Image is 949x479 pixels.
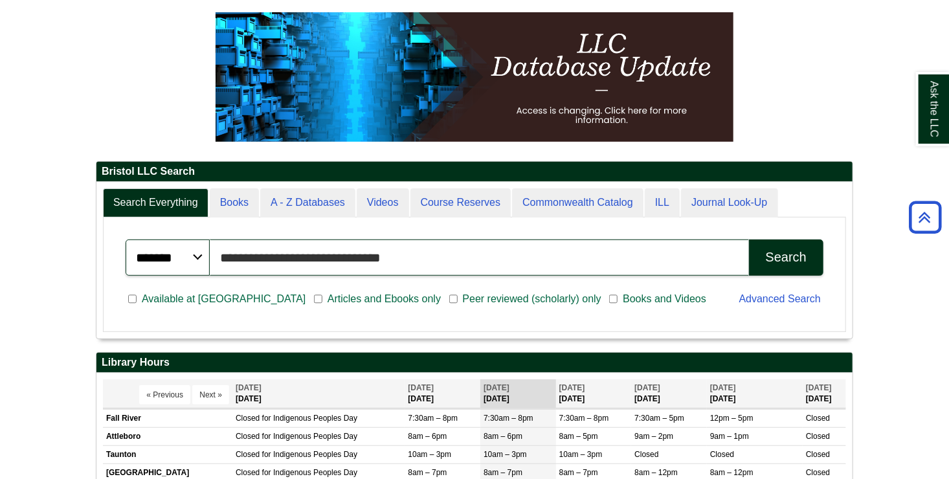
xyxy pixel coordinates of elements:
span: 10am – 3pm [484,450,527,459]
span: Closed [806,432,830,441]
div: Search [766,250,807,265]
a: Journal Look-Up [681,188,777,217]
a: Books [210,188,259,217]
span: 12pm – 5pm [710,414,754,423]
span: 10am – 3pm [408,450,451,459]
span: 8am – 7pm [559,468,598,477]
span: [DATE] [484,383,509,392]
th: [DATE] [707,379,803,408]
a: Course Reserves [410,188,511,217]
span: [DATE] [408,383,434,392]
td: Taunton [103,446,232,464]
a: Videos [357,188,409,217]
span: Closed [806,414,830,423]
span: Articles and Ebooks only [322,291,446,307]
a: Search Everything [103,188,208,217]
span: 8am – 12pm [634,468,678,477]
th: [DATE] [803,379,846,408]
span: 8am – 12pm [710,468,754,477]
a: Back to Top [904,208,946,226]
span: Closed [806,468,830,477]
span: Closed [236,468,260,477]
input: Available at [GEOGRAPHIC_DATA] [128,293,137,305]
span: for Indigenous Peoples Day [262,450,357,459]
input: Books and Videos [609,293,618,305]
th: [DATE] [232,379,405,408]
th: [DATE] [556,379,632,408]
span: 9am – 2pm [634,432,673,441]
span: Closed [236,432,260,441]
th: [DATE] [405,379,480,408]
span: Closed [236,450,260,459]
button: Next » [192,385,229,405]
span: 7:30am – 8pm [484,414,533,423]
th: [DATE] [631,379,707,408]
button: « Previous [139,385,190,405]
span: 10am – 3pm [559,450,603,459]
input: Articles and Ebooks only [314,293,322,305]
span: [DATE] [710,383,736,392]
input: Peer reviewed (scholarly) only [449,293,458,305]
th: [DATE] [480,379,556,408]
span: 8am – 7pm [408,468,447,477]
span: Closed [806,450,830,459]
span: [DATE] [634,383,660,392]
td: Fall River [103,409,232,427]
a: Advanced Search [739,293,821,304]
span: Closed [634,450,658,459]
h2: Bristol LLC Search [96,162,853,182]
img: HTML tutorial [216,12,733,142]
td: Attleboro [103,428,232,446]
span: 8am – 6pm [484,432,522,441]
span: 8am – 6pm [408,432,447,441]
span: Peer reviewed (scholarly) only [458,291,607,307]
a: A - Z Databases [260,188,355,217]
span: 8am – 5pm [559,432,598,441]
span: 7:30am – 8pm [408,414,458,423]
span: [DATE] [236,383,262,392]
span: 7:30am – 5pm [634,414,684,423]
span: 9am – 1pm [710,432,749,441]
span: [DATE] [559,383,585,392]
span: Closed [236,414,260,423]
h2: Library Hours [96,353,853,373]
a: Commonwealth Catalog [512,188,643,217]
a: ILL [645,188,680,217]
span: Available at [GEOGRAPHIC_DATA] [137,291,311,307]
span: for Indigenous Peoples Day [262,468,357,477]
button: Search [749,240,823,276]
span: for Indigenous Peoples Day [262,432,357,441]
span: Books and Videos [618,291,711,307]
span: for Indigenous Peoples Day [262,414,357,423]
span: [DATE] [806,383,832,392]
span: Closed [710,450,734,459]
span: 8am – 7pm [484,468,522,477]
span: 7:30am – 8pm [559,414,609,423]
